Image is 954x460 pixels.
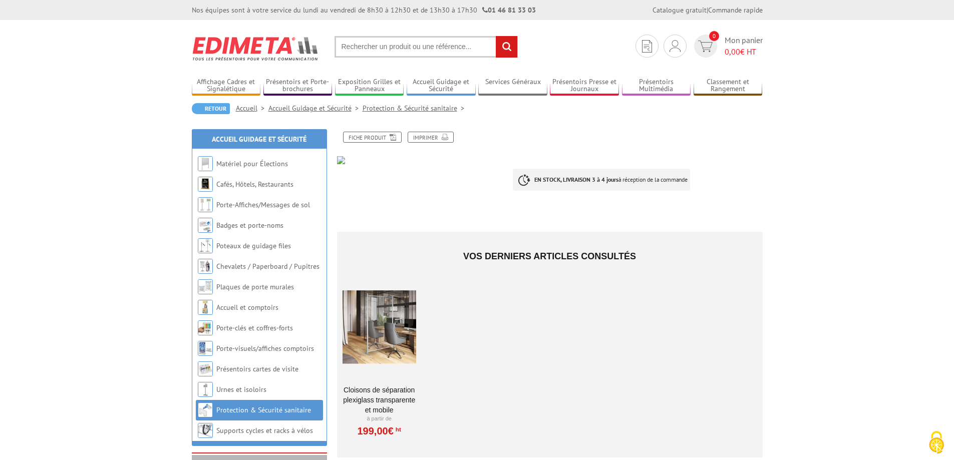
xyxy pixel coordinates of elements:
[198,402,213,417] img: Protection & Sécurité sanitaire
[198,361,213,376] img: Présentoirs cartes de visite
[192,103,230,114] a: Retour
[407,78,476,94] a: Accueil Guidage et Sécurité
[919,426,954,460] button: Cookies (fenêtre modale)
[198,238,213,253] img: Poteaux de guidage files
[335,36,518,58] input: Rechercher un produit ou une référence...
[698,41,713,52] img: devis rapide
[212,135,306,144] a: Accueil Guidage et Sécurité
[198,218,213,233] img: Badges et porte-noms
[335,78,404,94] a: Exposition Grilles et Panneaux
[463,251,636,261] span: Vos derniers articles consultés
[192,30,320,67] img: Edimeta
[216,241,291,250] a: Poteaux de guidage files
[653,5,763,15] div: |
[709,31,719,41] span: 0
[924,430,949,455] img: Cookies (fenêtre modale)
[482,6,536,15] strong: 01 46 81 33 03
[550,78,619,94] a: Présentoirs Presse et Journaux
[408,132,454,143] a: Imprimer
[363,104,468,113] a: Protection & Sécurité sanitaire
[496,36,517,58] input: rechercher
[534,176,618,183] strong: EN STOCK, LIVRAISON 3 à 4 jours
[198,279,213,294] img: Plaques de porte murales
[478,78,547,94] a: Services Généraux
[725,35,763,58] span: Mon panier
[343,132,402,143] a: Fiche produit
[216,262,320,271] a: Chevalets / Paperboard / Pupitres
[670,40,681,52] img: devis rapide
[622,78,691,94] a: Présentoirs Multimédia
[192,78,261,94] a: Affichage Cadres et Signalétique
[198,259,213,274] img: Chevalets / Paperboard / Pupitres
[216,323,293,332] a: Porte-clés et coffres-forts
[216,385,266,394] a: Urnes et isoloirs
[642,40,652,53] img: devis rapide
[198,177,213,192] img: Cafés, Hôtels, Restaurants
[198,156,213,171] img: Matériel pour Élections
[192,5,536,15] div: Nos équipes sont à votre service du lundi au vendredi de 8h30 à 12h30 et de 13h30 à 17h30
[198,300,213,315] img: Accueil et comptoirs
[343,415,416,423] p: À partir de
[513,169,690,191] p: à réception de la commande
[216,405,311,414] a: Protection & Sécurité sanitaire
[216,303,278,312] a: Accueil et comptoirs
[216,159,288,168] a: Matériel pour Élections
[263,78,333,94] a: Présentoirs et Porte-brochures
[725,46,763,58] span: € HT
[198,320,213,335] img: Porte-clés et coffres-forts
[216,180,293,189] a: Cafés, Hôtels, Restaurants
[216,344,314,353] a: Porte-visuels/affiches comptoirs
[198,341,213,356] img: Porte-visuels/affiches comptoirs
[725,47,740,57] span: 0,00
[216,364,298,373] a: Présentoirs cartes de visite
[198,197,213,212] img: Porte-Affiches/Messages de sol
[216,221,283,230] a: Badges et porte-noms
[653,6,707,15] a: Catalogue gratuit
[708,6,763,15] a: Commande rapide
[357,428,401,434] a: 199,00€HT
[694,78,763,94] a: Classement et Rangement
[216,426,313,435] a: Supports cycles et racks à vélos
[692,35,763,58] a: devis rapide 0 Mon panier 0,00€ HT
[216,200,310,209] a: Porte-Affiches/Messages de sol
[198,382,213,397] img: Urnes et isoloirs
[198,423,213,438] img: Supports cycles et racks à vélos
[343,385,416,415] a: Cloisons de séparation Plexiglass transparente et mobile
[394,426,401,433] sup: HT
[216,282,294,291] a: Plaques de porte murales
[268,104,363,113] a: Accueil Guidage et Sécurité
[236,104,268,113] a: Accueil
